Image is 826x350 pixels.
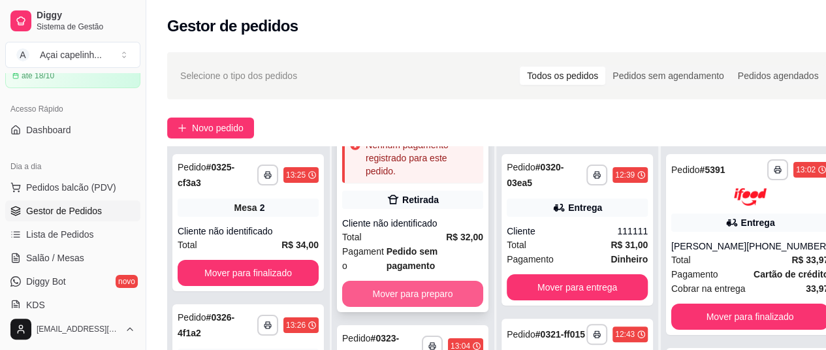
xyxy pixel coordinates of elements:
[507,252,554,266] span: Pagamento
[167,118,254,138] button: Novo pedido
[5,177,140,198] button: Pedidos balcão (PDV)
[178,162,206,172] span: Pedido
[178,225,319,238] div: Cliente não identificado
[178,162,234,188] strong: # 0325-cf3a3
[611,254,648,264] strong: Dinheiro
[366,138,478,178] div: Nenhum pagamento registrado para este pedido.
[26,275,66,288] span: Diggy Bot
[446,232,483,242] strong: R$ 32,00
[671,240,746,253] div: [PERSON_NAME]
[507,329,535,340] span: Pedido
[507,225,617,238] div: Cliente
[734,188,767,206] img: ifood
[402,193,439,206] div: Retirada
[615,329,635,340] div: 12:43
[26,181,116,194] span: Pedidos balcão (PDV)
[617,225,648,238] div: 111111
[178,312,234,338] strong: # 0326-4f1a2
[387,246,438,271] strong: Pedido sem pagamento
[26,123,71,136] span: Dashboard
[342,281,483,307] button: Mover para preparo
[507,274,648,300] button: Mover para entrega
[26,251,84,264] span: Salão / Mesas
[178,312,206,323] span: Pedido
[671,165,700,175] span: Pedido
[605,67,731,85] div: Pedidos sem agendamento
[234,201,257,214] span: Mesa
[5,200,140,221] a: Gestor de Pedidos
[5,247,140,268] a: Salão / Mesas
[342,333,371,343] span: Pedido
[180,69,297,83] span: Selecione o tipo dos pedidos
[520,67,605,85] div: Todos os pedidos
[40,48,102,61] div: Açai capelinh ...
[26,204,102,217] span: Gestor de Pedidos
[741,216,775,229] div: Entrega
[507,162,535,172] span: Pedido
[671,267,718,281] span: Pagamento
[568,201,602,214] div: Entrega
[507,162,564,188] strong: # 0320-03ea5
[16,48,29,61] span: A
[796,165,816,175] div: 13:02
[507,238,526,252] span: Total
[5,42,140,68] button: Select a team
[615,170,635,180] div: 12:39
[26,298,45,311] span: KDS
[281,240,319,250] strong: R$ 34,00
[5,99,140,119] div: Acesso Rápido
[5,224,140,245] a: Lista de Pedidos
[5,294,140,315] a: KDS
[178,238,197,252] span: Total
[731,67,826,85] div: Pedidos agendados
[178,123,187,133] span: plus
[671,281,746,296] span: Cobrar na entrega
[5,271,140,292] a: Diggy Botnovo
[342,244,387,273] span: Pagamento
[286,170,306,180] div: 13:25
[5,313,140,345] button: [EMAIL_ADDRESS][DOMAIN_NAME]
[671,253,691,267] span: Total
[286,320,306,330] div: 13:26
[37,324,119,334] span: [EMAIL_ADDRESS][DOMAIN_NAME]
[260,201,265,214] div: 2
[342,230,362,244] span: Total
[37,10,135,22] span: Diggy
[535,329,585,340] strong: # 0321-ff015
[37,22,135,32] span: Sistema de Gestão
[192,121,244,135] span: Novo pedido
[26,228,94,241] span: Lista de Pedidos
[700,165,725,175] strong: # 5391
[5,119,140,140] a: Dashboard
[167,16,298,37] h2: Gestor de pedidos
[22,71,54,81] article: até 18/10
[611,240,648,250] strong: R$ 31,00
[342,217,483,230] div: Cliente não identificado
[5,156,140,177] div: Dia a dia
[5,5,140,37] a: DiggySistema de Gestão
[178,260,319,286] button: Mover para finalizado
